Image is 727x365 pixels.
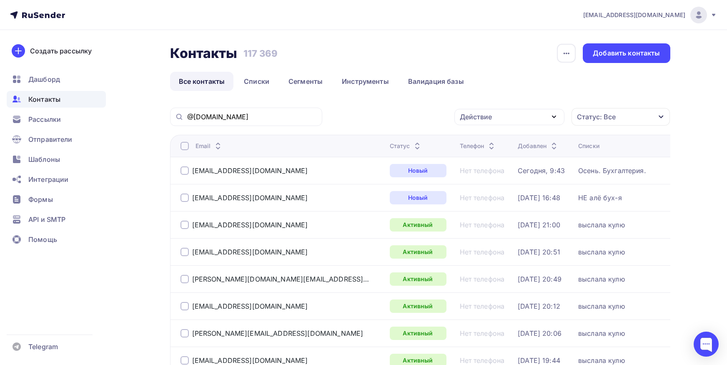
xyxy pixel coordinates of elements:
span: Рассылки [28,114,61,124]
a: Сегодня, 9:43 [518,166,565,175]
a: Отправители [7,131,106,148]
div: [PERSON_NAME][EMAIL_ADDRESS][DOMAIN_NAME] [192,329,363,337]
a: [EMAIL_ADDRESS][DOMAIN_NAME] [192,194,308,202]
a: [DATE] 20:06 [518,329,562,337]
div: Создать рассылку [30,46,92,56]
span: [EMAIL_ADDRESS][DOMAIN_NAME] [583,11,685,19]
a: [EMAIL_ADDRESS][DOMAIN_NAME] [192,302,308,310]
a: [DATE] 21:00 [518,221,560,229]
a: [EMAIL_ADDRESS][DOMAIN_NAME] [192,248,308,256]
a: Новый [390,191,446,204]
a: Активный [390,327,446,340]
a: Активный [390,218,446,232]
a: [DATE] 20:12 [518,302,560,310]
a: Активный [390,300,446,313]
div: Статус [390,142,423,150]
div: Нет телефона [460,166,505,175]
a: Нет телефона [460,356,505,365]
a: Нет телефона [460,275,505,283]
button: Статус: Все [571,108,670,126]
a: [PERSON_NAME][DOMAIN_NAME][EMAIL_ADDRESS][PERSON_NAME][DOMAIN_NAME] [192,275,371,283]
a: Нет телефона [460,248,505,256]
div: Добавлен [518,142,559,150]
a: выслала кулю [578,329,625,337]
a: Контакты [7,91,106,108]
div: Добавить контакты [593,48,660,58]
div: Нет телефона [460,221,505,229]
div: Телефон [460,142,497,150]
a: Активный [390,272,446,286]
button: Действие [454,109,564,125]
h3: 117 369 [243,48,278,59]
h2: Контакты [170,45,238,62]
span: Telegram [28,342,58,352]
a: Формы [7,191,106,208]
a: выслала кулю [578,302,625,310]
a: Осень. Бухгалтерия. [578,166,646,175]
a: [DATE] 20:51 [518,248,560,256]
div: Активный [390,245,446,259]
span: Формы [28,194,53,204]
div: выслала кулю [578,248,625,256]
a: НЕ алё бух-я [578,194,622,202]
a: выслала кулю [578,356,625,365]
input: Поиск [187,112,317,121]
span: Контакты [28,94,60,104]
a: [DATE] 16:48 [518,194,560,202]
a: Дашборд [7,71,106,88]
span: Дашборд [28,74,60,84]
div: [EMAIL_ADDRESS][DOMAIN_NAME] [192,221,308,229]
a: Сегменты [280,72,331,91]
a: [DATE] 20:49 [518,275,562,283]
a: Рассылки [7,111,106,128]
a: [EMAIL_ADDRESS][DOMAIN_NAME] [192,356,308,365]
span: Помощь [28,234,57,244]
span: Интеграции [28,174,68,184]
div: Нет телефона [460,194,505,202]
a: Нет телефона [460,329,505,337]
span: Шаблоны [28,154,60,164]
a: [DATE] 19:44 [518,356,560,365]
a: Новый [390,164,446,177]
div: Email [196,142,223,150]
span: Отправители [28,134,73,144]
a: [EMAIL_ADDRESS][DOMAIN_NAME] [583,7,717,23]
a: Нет телефона [460,302,505,310]
div: [EMAIL_ADDRESS][DOMAIN_NAME] [192,166,308,175]
a: выслала кулю [578,221,625,229]
a: Шаблоны [7,151,106,168]
a: выслала кулю [578,275,625,283]
div: Списки [578,142,599,150]
a: Все контакты [170,72,234,91]
a: Валидация базы [399,72,473,91]
span: API и SMTP [28,214,65,224]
